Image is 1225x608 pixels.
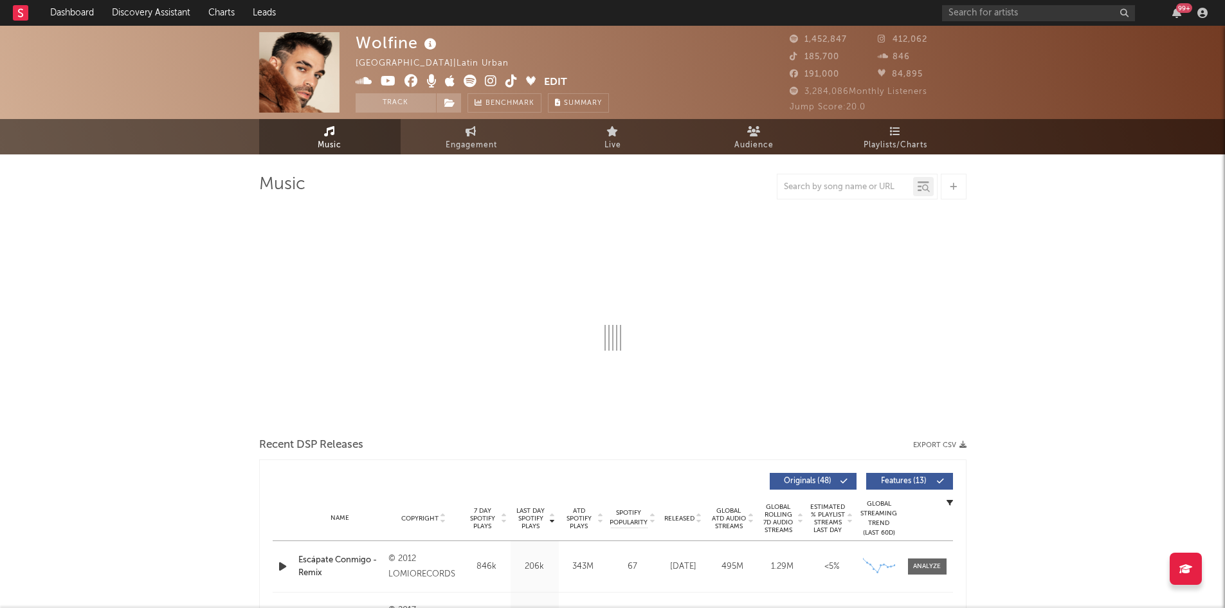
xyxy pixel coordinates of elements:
span: ATD Spotify Plays [562,507,596,530]
div: Global Streaming Trend (Last 60D) [860,499,898,538]
div: 99 + [1176,3,1192,13]
button: Track [356,93,436,113]
span: 1,452,847 [790,35,847,44]
div: 67 [610,560,655,573]
div: [DATE] [662,560,705,573]
a: Audience [684,119,825,154]
div: 1.29M [761,560,804,573]
button: 99+ [1172,8,1181,18]
a: Live [542,119,684,154]
input: Search by song name or URL [777,182,913,192]
span: Engagement [446,138,497,153]
span: Released [664,515,694,522]
span: Spotify Popularity [610,508,648,528]
div: 343M [562,560,604,573]
span: 191,000 [790,70,839,78]
div: [GEOGRAPHIC_DATA] | Latin Urban [356,56,523,71]
span: Features ( 13 ) [875,477,934,485]
div: 846k [466,560,507,573]
span: 3,284,086 Monthly Listeners [790,88,927,96]
span: Estimated % Playlist Streams Last Day [810,503,846,534]
span: Recent DSP Releases [259,438,363,453]
button: Summary [548,93,609,113]
a: Playlists/Charts [825,119,966,154]
span: Jump Score: 20.0 [790,103,866,111]
span: Originals ( 48 ) [778,477,837,485]
span: Last Day Spotify Plays [514,507,548,530]
span: Summary [564,100,602,107]
span: 412,062 [878,35,927,44]
a: Music [259,119,401,154]
span: Global ATD Audio Streams [711,507,747,530]
button: Export CSV [913,441,966,449]
button: Edit [544,75,567,91]
span: Global Rolling 7D Audio Streams [761,503,796,534]
span: 84,895 [878,70,923,78]
div: Name [298,513,383,523]
div: <5% [810,560,853,573]
span: 7 Day Spotify Plays [466,507,500,530]
button: Features(13) [866,473,953,490]
div: Wolfine [356,32,440,53]
span: Playlists/Charts [864,138,927,153]
div: © 2012 LOMIORECORDS [388,551,458,582]
span: Copyright [401,515,439,522]
span: Benchmark [485,96,534,111]
span: Music [318,138,341,153]
span: Audience [734,138,774,153]
div: 495M [711,560,754,573]
span: 846 [878,53,910,61]
span: Live [604,138,621,153]
a: Benchmark [467,93,541,113]
div: 206k [514,560,556,573]
button: Originals(48) [770,473,857,490]
span: 185,700 [790,53,839,61]
input: Search for artists [942,5,1135,21]
a: Escápate Conmigo - Remix [298,554,383,579]
a: Engagement [401,119,542,154]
